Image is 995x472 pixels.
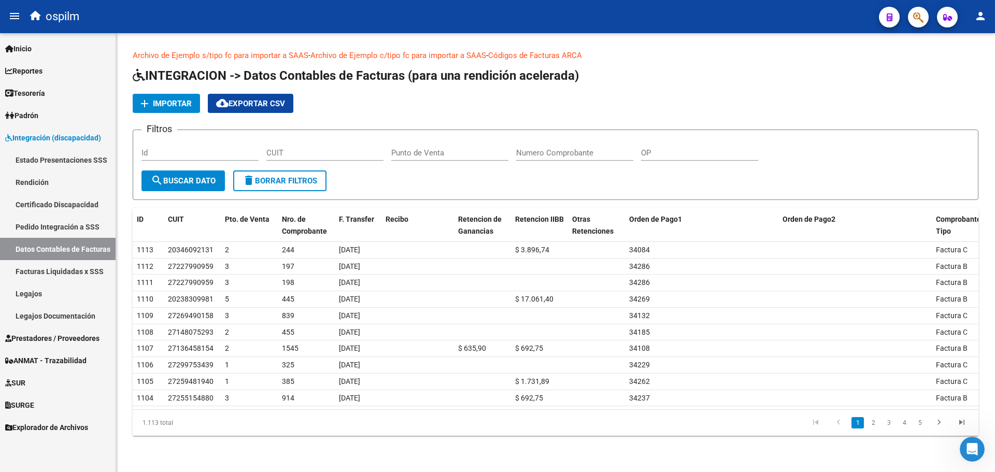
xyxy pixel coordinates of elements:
[282,394,294,402] span: 914
[5,65,42,77] span: Reportes
[458,344,486,352] span: $ 635,90
[137,377,153,385] span: 1105
[208,94,293,113] button: Exportar CSV
[458,215,502,235] span: Retencion de Ganancias
[141,170,225,191] button: Buscar Dato
[339,215,374,223] span: F. Transfer
[339,278,360,287] span: [DATE]
[386,215,408,223] span: Recibo
[225,344,229,352] span: 2
[629,394,650,402] span: 34237
[936,394,968,402] span: Factura B
[629,328,650,336] span: 34185
[133,51,308,60] a: Archivo de Ejemplo s/tipo fc para importar a SAAS
[783,215,835,223] span: Orden de Pago2
[225,394,229,402] span: 3
[153,99,192,108] span: Importar
[243,176,317,185] span: Borrar Filtros
[225,262,229,270] span: 3
[141,122,177,136] h3: Filtros
[936,377,968,385] span: Factura C
[282,361,294,369] span: 325
[225,377,229,385] span: 1
[282,377,294,385] span: 385
[515,215,564,223] span: Retencion IIBB
[883,417,895,428] a: 3
[629,344,650,352] span: 34108
[225,215,269,223] span: Pto. de Venta
[164,208,221,242] datatable-header-cell: CUIT
[335,208,381,242] datatable-header-cell: F. Transfer
[5,88,45,99] span: Tesorería
[5,333,99,344] span: Prestadores / Proveedores
[936,361,968,369] span: Factura C
[137,295,153,303] span: 1110
[381,208,454,242] datatable-header-cell: Recibo
[974,10,987,22] mat-icon: person
[216,99,285,108] span: Exportar CSV
[511,208,568,242] datatable-header-cell: Retencion IIBB
[137,246,153,254] span: 1113
[137,215,144,223] span: ID
[952,417,972,428] a: go to last page
[865,414,881,432] li: page 2
[282,295,294,303] span: 445
[515,295,553,303] span: $ 17.061,40
[568,208,625,242] datatable-header-cell: Otras Retenciones
[282,246,294,254] span: 244
[137,361,153,369] span: 1106
[515,394,543,402] span: $ 692,75
[133,410,300,436] div: 1.113 total
[225,328,229,336] span: 2
[225,295,229,303] span: 5
[515,377,549,385] span: $ 1.731,89
[339,295,360,303] span: [DATE]
[282,328,294,336] span: 455
[936,246,968,254] span: Factura C
[629,295,650,303] span: 34269
[897,414,912,432] li: page 4
[629,278,650,287] span: 34286
[806,417,826,428] a: go to first page
[282,311,294,320] span: 839
[936,328,968,336] span: Factura C
[282,278,294,287] span: 198
[867,417,879,428] a: 2
[572,215,614,235] span: Otras Retenciones
[936,311,968,320] span: Factura C
[339,262,360,270] span: [DATE]
[168,361,214,369] span: 27299753439
[5,132,101,144] span: Integración (discapacidad)
[168,278,214,287] span: 27227990959
[5,399,34,411] span: SURGE
[339,344,360,352] span: [DATE]
[133,94,200,113] button: Importar
[168,394,214,402] span: 27255154880
[339,394,360,402] span: [DATE]
[310,51,486,60] a: Archivo de Ejemplo c/tipo fc para importar a SAAS
[454,208,511,242] datatable-header-cell: Retencion de Ganancias
[216,97,229,109] mat-icon: cloud_download
[339,328,360,336] span: [DATE]
[339,361,360,369] span: [DATE]
[138,97,151,110] mat-icon: add
[168,344,214,352] span: 27136458154
[133,68,579,83] span: INTEGRACION -> Datos Contables de Facturas (para una rendición acelerada)
[960,437,985,462] iframe: Intercom live chat
[929,417,949,428] a: go to next page
[137,311,153,320] span: 1109
[233,170,326,191] button: Borrar Filtros
[936,262,968,270] span: Factura B
[133,208,164,242] datatable-header-cell: ID
[936,295,968,303] span: Factura B
[168,377,214,385] span: 27259481940
[151,176,216,185] span: Buscar Dato
[278,208,335,242] datatable-header-cell: Nro. de Comprobante
[5,377,25,389] span: SUR
[850,414,865,432] li: page 1
[339,246,360,254] span: [DATE]
[936,215,981,235] span: Comprobante Tipo
[225,311,229,320] span: 3
[137,394,153,402] span: 1104
[168,295,214,303] span: 20238309981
